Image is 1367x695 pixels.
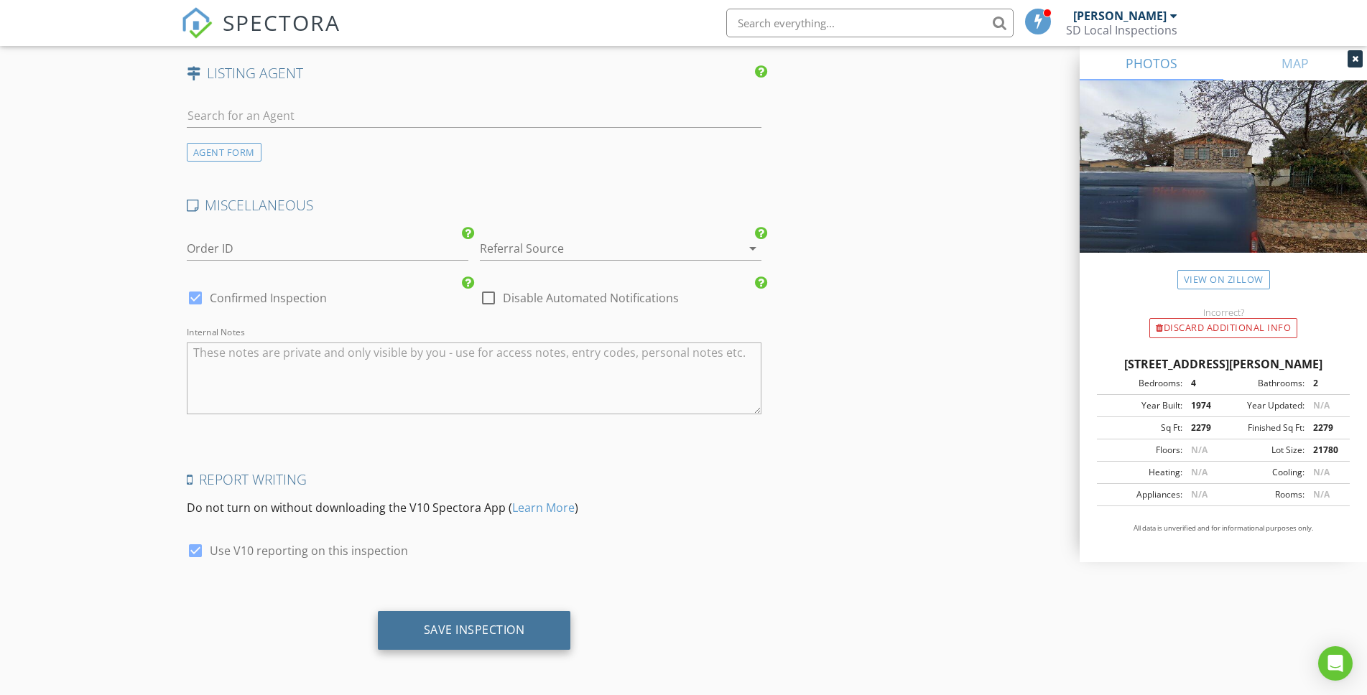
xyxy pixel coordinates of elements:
div: 2279 [1305,421,1345,434]
span: SPECTORA [223,7,340,37]
div: Rooms: [1223,488,1305,501]
a: MAP [1223,46,1367,80]
div: Open Intercom Messenger [1318,646,1353,681]
div: Finished Sq Ft: [1223,421,1305,434]
div: Year Updated: [1223,399,1305,412]
div: Bathrooms: [1223,377,1305,390]
div: Bedrooms: [1101,377,1182,390]
p: All data is unverified and for informational purposes only. [1097,523,1350,533]
label: Use V10 reporting on this inspection [210,544,408,558]
span: N/A [1191,466,1208,478]
input: Search for an Agent [187,104,762,128]
div: 21780 [1305,444,1345,457]
span: N/A [1191,488,1208,500]
label: Confirmed Inspection [210,291,327,305]
div: Heating: [1101,466,1182,479]
div: [PERSON_NAME] [1073,9,1167,23]
div: Lot Size: [1223,444,1305,457]
h4: MISCELLANEOUS [187,196,762,215]
a: Learn More [512,500,575,516]
h4: LISTING AGENT [187,64,762,83]
img: streetview [1080,80,1367,287]
a: View on Zillow [1177,270,1270,289]
h4: Report Writing [187,470,762,489]
div: 2279 [1182,421,1223,434]
p: Do not turn on without downloading the V10 Spectora App ( ) [187,499,762,516]
a: SPECTORA [181,19,340,50]
i: arrow_drop_down [744,240,761,257]
div: 2 [1305,377,1345,390]
div: Cooling: [1223,466,1305,479]
div: Save Inspection [424,622,525,637]
label: Disable Automated Notifications [503,291,679,305]
div: Floors: [1101,444,1182,457]
div: Appliances: [1101,488,1182,501]
div: Incorrect? [1080,307,1367,318]
span: N/A [1313,466,1330,478]
div: Year Built: [1101,399,1182,412]
div: SD Local Inspections [1066,23,1177,37]
span: N/A [1313,488,1330,500]
textarea: Internal Notes [187,342,762,414]
div: [STREET_ADDRESS][PERSON_NAME] [1097,355,1350,373]
a: PHOTOS [1080,46,1223,80]
img: The Best Home Inspection Software - Spectora [181,7,213,39]
div: Discard Additional info [1149,318,1297,338]
input: Search everything... [726,9,1014,37]
div: Sq Ft: [1101,421,1182,434]
span: N/A [1191,444,1208,456]
span: N/A [1313,399,1330,411]
div: 1974 [1182,399,1223,412]
div: 4 [1182,377,1223,390]
div: AGENT FORM [187,143,261,162]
